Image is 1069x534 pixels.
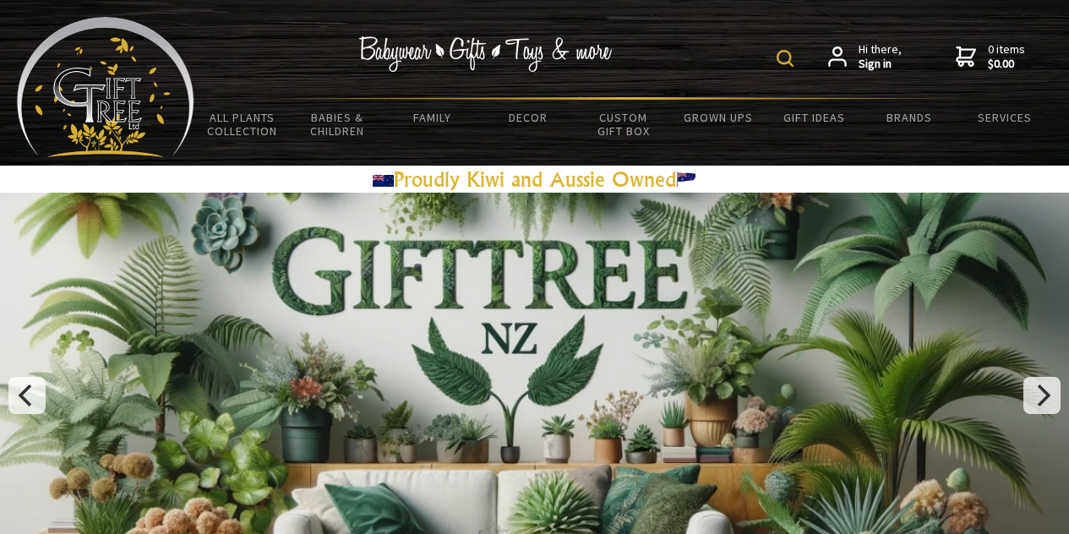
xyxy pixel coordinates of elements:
a: Services [957,100,1052,135]
img: Babyware - Gifts - Toys and more... [17,17,194,157]
a: Gift Ideas [766,100,862,135]
strong: $0.00 [988,57,1025,72]
a: Grown Ups [671,100,766,135]
a: Custom Gift Box [575,100,671,149]
img: Babywear - Gifts - Toys & more [359,36,613,72]
a: Proudly Kiwi and Aussie Owned [373,166,697,192]
a: Babies & Children [290,100,385,149]
a: Hi there,Sign in [828,42,902,72]
strong: Sign in [859,57,902,72]
a: Family [385,100,481,135]
a: 0 items$0.00 [956,42,1025,72]
button: Next [1023,377,1061,414]
img: product search [777,50,794,67]
button: Previous [8,377,46,414]
a: Brands [861,100,957,135]
span: Hi there, [859,42,902,72]
span: 0 items [988,41,1025,72]
a: All Plants Collection [194,100,290,149]
a: Decor [480,100,575,135]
